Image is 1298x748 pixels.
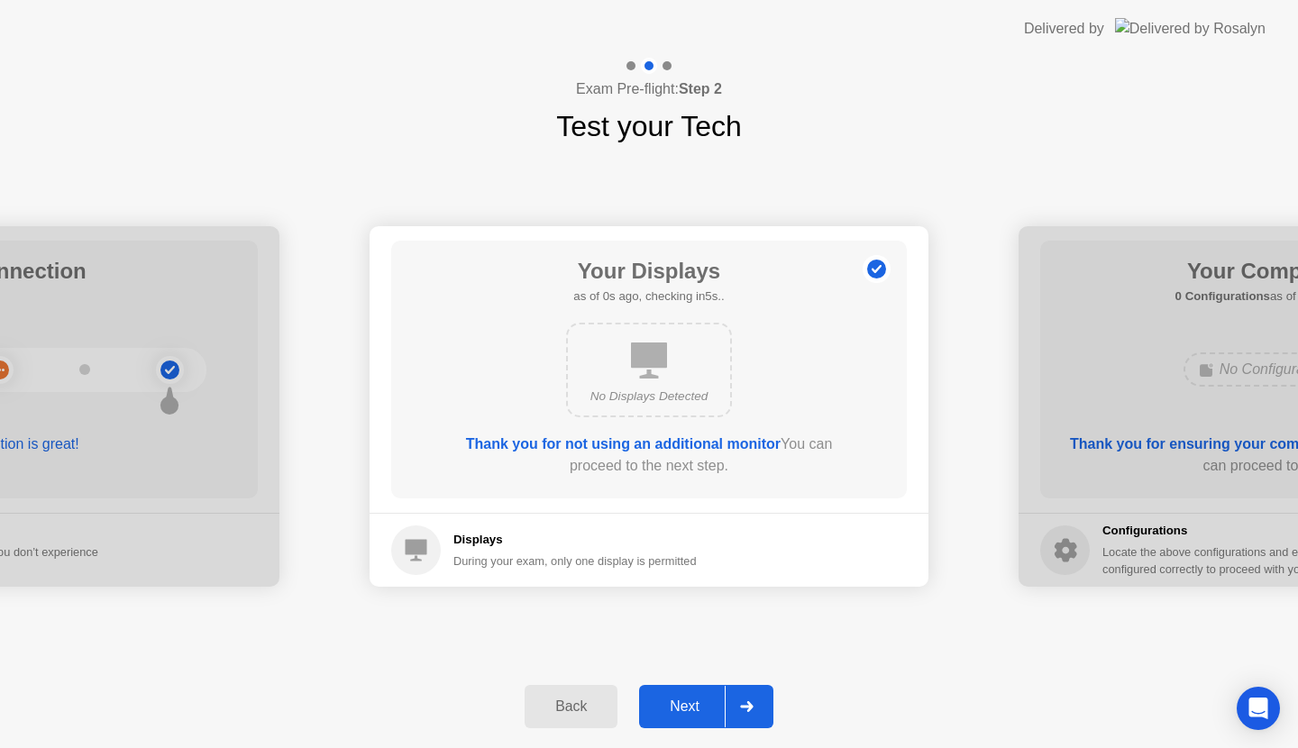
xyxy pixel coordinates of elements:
[530,698,612,715] div: Back
[582,388,716,406] div: No Displays Detected
[443,433,855,477] div: You can proceed to the next step.
[573,287,724,306] h5: as of 0s ago, checking in5s..
[453,531,697,549] h5: Displays
[1115,18,1266,39] img: Delivered by Rosalyn
[573,255,724,287] h1: Your Displays
[679,81,722,96] b: Step 2
[556,105,742,148] h1: Test your Tech
[466,436,781,452] b: Thank you for not using an additional monitor
[453,552,697,570] div: During your exam, only one display is permitted
[1237,687,1280,730] div: Open Intercom Messenger
[576,78,722,100] h4: Exam Pre-flight:
[644,698,725,715] div: Next
[525,685,617,728] button: Back
[1024,18,1104,40] div: Delivered by
[639,685,773,728] button: Next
